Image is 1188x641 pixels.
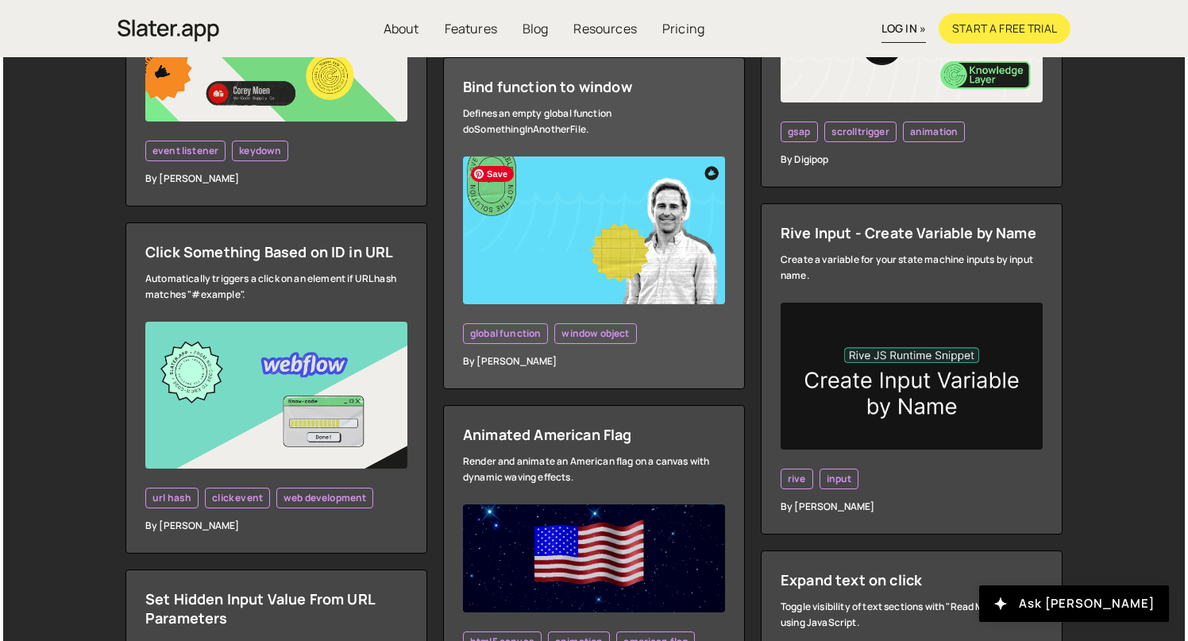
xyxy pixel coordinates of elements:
button: Ask [PERSON_NAME] [979,585,1169,622]
img: YT%20-%20Thumb%20(2).png [463,156,725,304]
div: By Digipop [781,152,1043,168]
span: gsap [788,125,811,138]
div: Toggle visibility of text sections with "Read More" buttons using JavaScript. [781,599,1043,631]
span: animation [910,125,958,138]
div: Create a variable for your state machine inputs by input name. [781,252,1043,284]
div: Click Something Based on ID in URL [145,242,407,261]
img: inputvarbyname.png [781,303,1043,450]
div: By [PERSON_NAME] [145,171,407,187]
div: Set Hidden Input Value From URL Parameters [145,589,407,627]
span: Save [471,166,514,182]
div: By [PERSON_NAME] [145,518,407,534]
a: Blog [510,14,561,44]
div: Automatically triggers a click on an element if URL hash matches "#example". [145,271,407,303]
span: web development [283,492,366,504]
div: Rive Input - Create Variable by Name [781,223,1043,242]
a: Bind function to window Defines an empty global function doSomethingInAnotherFile. global functio... [443,57,745,389]
a: About [371,14,432,44]
div: Render and animate an American flag on a canvas with dynamic waving effects. [463,454,725,485]
div: By [PERSON_NAME] [781,499,1043,515]
span: rive [788,473,806,485]
div: Defines an empty global function doSomethingInAnotherFile. [463,106,725,137]
img: Screenshot%202024-06-28%20at%2010.46.25%E2%80%AFAM.png [463,504,725,612]
a: Features [432,14,510,44]
span: url hash [152,492,191,504]
a: Pricing [650,14,717,44]
img: YT%20-%20Thumb%20(4).png [145,322,407,469]
div: Animated American Flag [463,425,725,444]
span: event listener [152,145,218,157]
a: Resources [561,14,649,44]
span: scrolltrigger [831,125,889,138]
span: input [827,473,852,485]
div: Bind function to window [463,77,725,96]
div: By [PERSON_NAME] [463,353,725,369]
a: log in » [881,15,926,43]
a: Rive Input - Create Variable by Name Create a variable for your state machine inputs by input nam... [761,203,1063,535]
a: home [118,11,219,46]
span: window object [561,327,629,340]
a: Start a free trial [939,14,1070,44]
span: global function [470,327,541,340]
span: keydown [239,145,281,157]
img: Slater is an modern coding environment with an inbuilt AI tool. Get custom code quickly with no c... [118,15,219,46]
div: Expand text on click [781,570,1043,589]
span: click event [212,492,263,504]
a: Click Something Based on ID in URL Automatically triggers a click on an element if URL hash match... [125,222,427,554]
